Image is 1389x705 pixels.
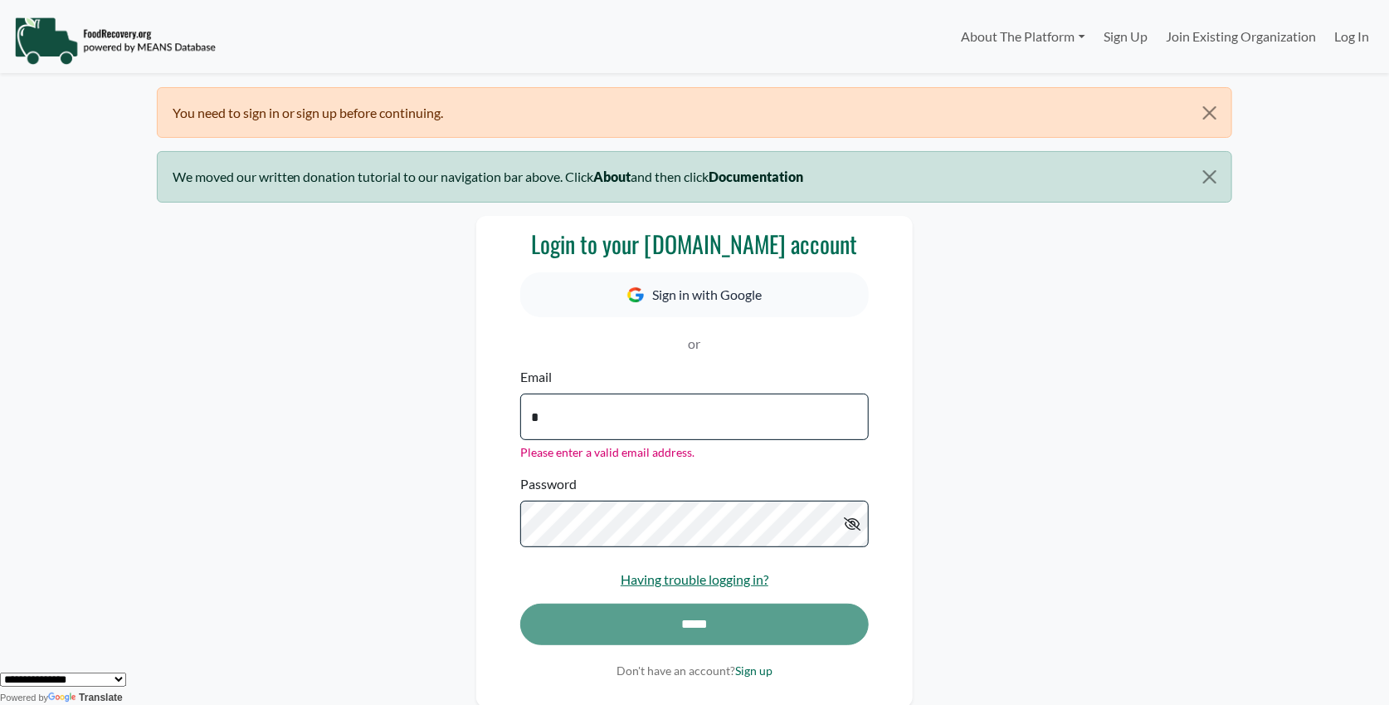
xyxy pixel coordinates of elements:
[157,87,1232,138] div: You need to sign in or sign up before continuing.
[520,662,869,679] p: Don't have an account?
[520,443,869,461] div: Please enter a valid email address.
[952,20,1094,53] a: About The Platform
[1094,20,1157,53] a: Sign Up
[520,367,552,387] label: Email
[48,693,79,704] img: Google Translate
[48,692,123,703] a: Translate
[520,272,869,317] button: Sign in with Google
[735,663,772,678] a: Sign up
[1157,20,1325,53] a: Join Existing Organization
[14,16,216,66] img: NavigationLogo_FoodRecovery-91c16205cd0af1ed486a0f1a7774a6544ea792ac00100771e7dd3ec7c0e58e41.png
[1189,88,1231,138] button: Close
[157,151,1232,202] div: We moved our written donation tutorial to our navigation bar above. Click and then click
[1189,152,1231,202] button: Close
[594,169,631,184] b: About
[520,230,869,258] h3: Login to your [DOMAIN_NAME] account
[709,169,804,184] b: Documentation
[621,571,768,587] a: Having trouble logging in?
[1326,20,1379,53] a: Log In
[627,287,644,303] img: Google Icon
[520,474,577,494] label: Password
[520,334,869,354] p: or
